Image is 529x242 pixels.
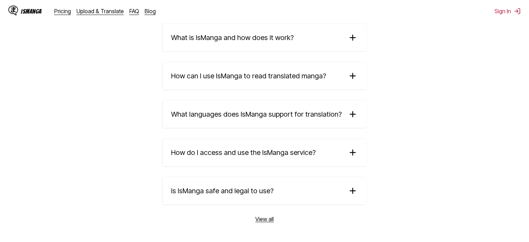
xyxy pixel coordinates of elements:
img: plus [347,147,358,158]
div: IsManga [21,8,42,15]
img: plus [347,71,358,81]
a: Upload & Translate [77,8,124,15]
img: plus [347,186,358,196]
span: What is IsManga and how does it work? [171,33,294,42]
img: Sign out [514,8,521,15]
span: What languages does IsManga support for translation? [171,110,342,118]
a: IsManga LogoIsManga [8,6,54,17]
img: plus [347,109,358,119]
span: How can I use IsManga to read translated manga? [171,72,326,80]
summary: How can I use IsManga to read translated manga? [163,62,366,89]
summary: What languages does IsManga support for translation? [163,101,366,128]
span: Is IsManga safe and legal to use? [171,187,274,195]
summary: How do I access and use the IsManga service? [163,139,366,166]
a: Pricing [54,8,71,15]
summary: Is IsManga safe and legal to use? [163,177,366,204]
img: plus [347,32,358,43]
button: Sign In [495,8,521,15]
a: FAQ [129,8,139,15]
img: IsManga Logo [8,6,18,15]
a: View all [255,216,274,223]
a: Blog [145,8,156,15]
span: How do I access and use the IsManga service? [171,148,316,157]
summary: What is IsManga and how does it work? [163,24,366,51]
